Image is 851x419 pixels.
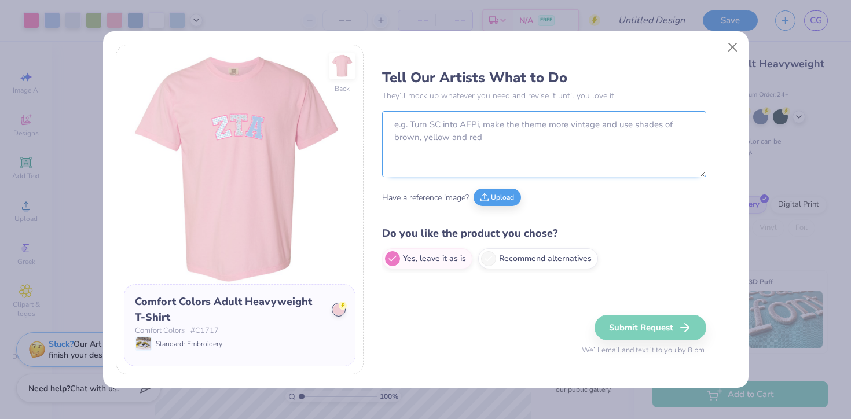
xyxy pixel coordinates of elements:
[474,189,521,206] button: Upload
[331,54,354,78] img: Back
[135,325,185,337] span: Comfort Colors
[382,192,469,204] span: Have a reference image?
[156,339,222,349] span: Standard: Embroidery
[135,294,324,325] div: Comfort Colors Adult Heavyweight T-Shirt
[478,248,598,269] label: Recommend alternatives
[190,325,219,337] span: # C1717
[124,53,355,284] img: Front
[382,248,472,269] label: Yes, leave it as is
[382,90,706,102] p: They’ll mock up whatever you need and revise it until you love it.
[382,225,706,242] h4: Do you like the product you chose?
[335,83,350,94] div: Back
[382,69,706,86] h3: Tell Our Artists What to Do
[721,36,743,58] button: Close
[582,345,706,356] span: We’ll email and text it to you by 8 pm.
[136,337,151,350] img: Standard: Embroidery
